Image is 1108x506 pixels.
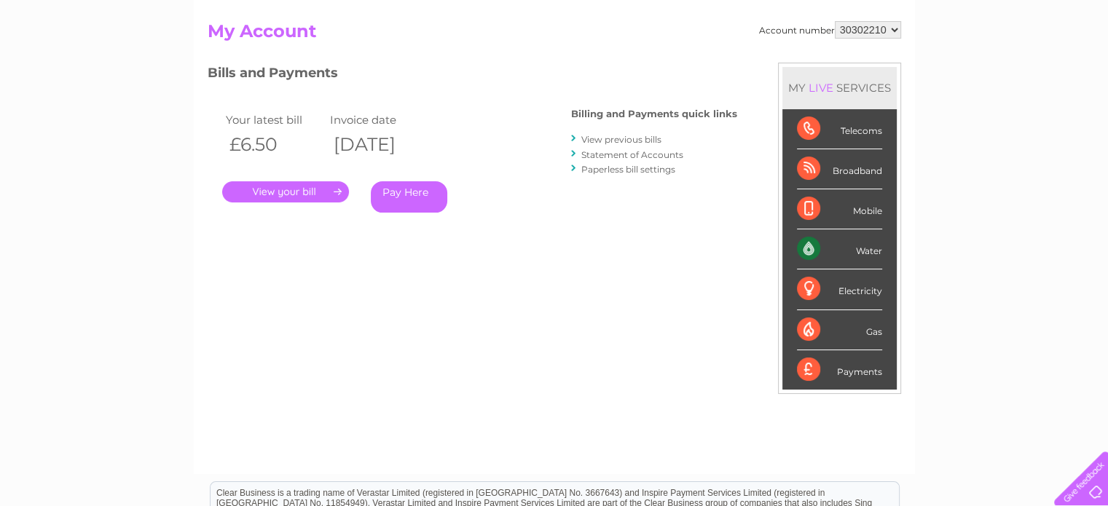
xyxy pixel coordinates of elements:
h4: Billing and Payments quick links [571,108,737,119]
div: Mobile [797,189,882,229]
th: £6.50 [222,130,327,159]
a: Statement of Accounts [581,149,683,160]
a: . [222,181,349,202]
h3: Bills and Payments [208,63,737,88]
div: Electricity [797,269,882,309]
a: View previous bills [581,134,661,145]
div: Clear Business is a trading name of Verastar Limited (registered in [GEOGRAPHIC_DATA] No. 3667643... [211,8,899,71]
a: Telecoms [929,62,973,73]
div: Telecoms [797,109,882,149]
a: Pay Here [371,181,447,213]
img: logo.png [39,38,113,82]
td: Your latest bill [222,110,327,130]
div: Payments [797,350,882,390]
a: Water [852,62,879,73]
div: LIVE [806,81,836,95]
a: Paperless bill settings [581,164,675,175]
a: Blog [981,62,1002,73]
div: Gas [797,310,882,350]
a: Log out [1060,62,1094,73]
a: 0333 014 3131 [833,7,934,25]
th: [DATE] [326,130,431,159]
a: Energy [888,62,920,73]
div: Water [797,229,882,269]
div: MY SERVICES [782,67,897,108]
td: Invoice date [326,110,431,130]
h2: My Account [208,21,901,49]
div: Account number [759,21,901,39]
a: Contact [1011,62,1047,73]
div: Broadband [797,149,882,189]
